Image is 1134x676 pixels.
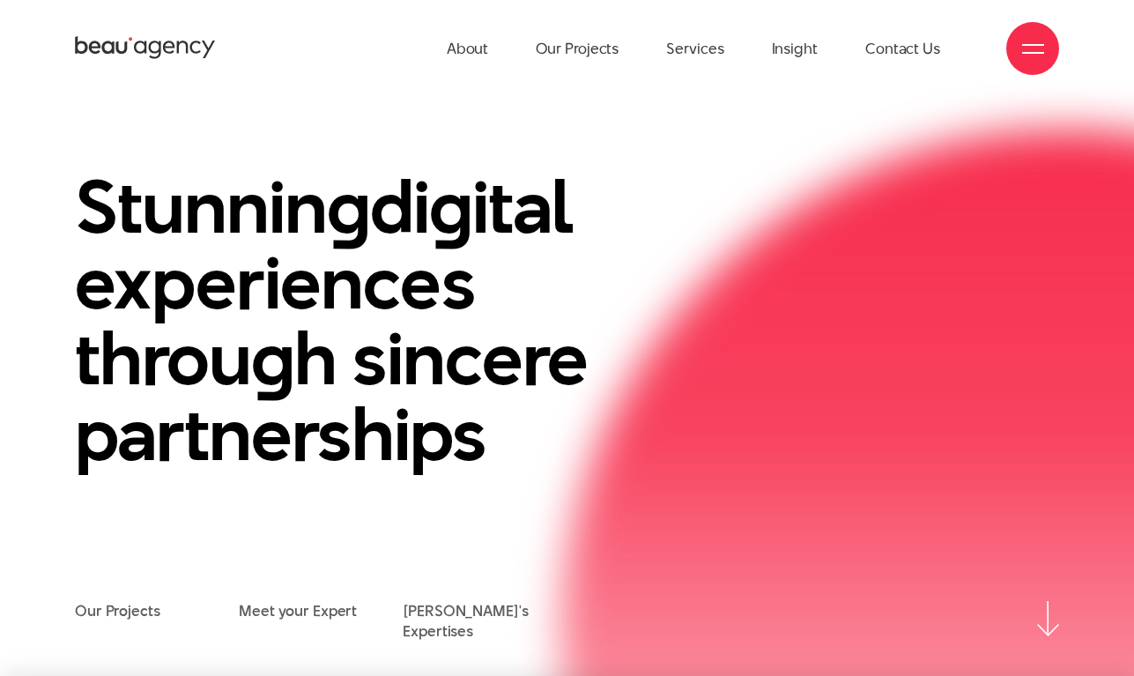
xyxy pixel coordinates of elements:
[239,601,357,620] a: Meet your Expert
[429,155,472,258] en: g
[327,155,370,258] en: g
[75,169,723,472] h1: Stunnin di ital experiences throu h sincere partnerships
[403,601,567,641] a: [PERSON_NAME]'s Expertises
[251,307,294,410] en: g
[75,601,160,620] a: Our Projects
